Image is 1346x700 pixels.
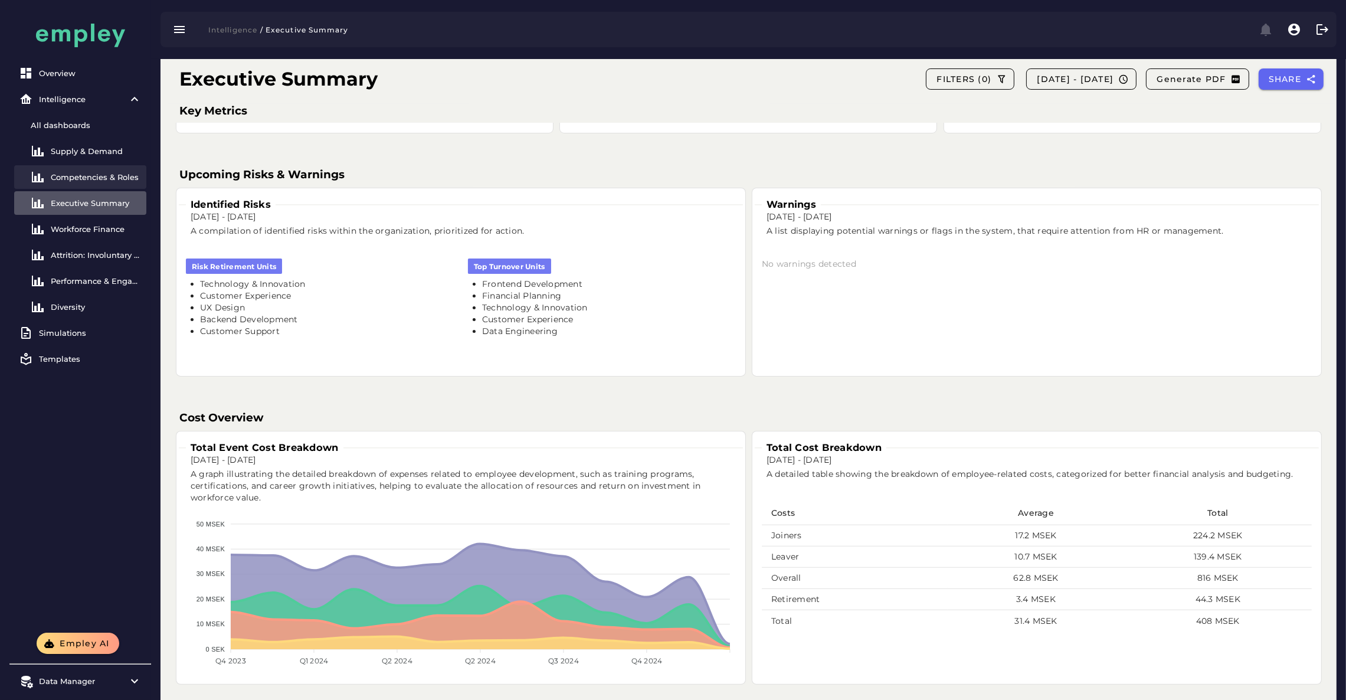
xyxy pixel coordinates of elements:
button: FILTERS (0) [926,68,1014,90]
a: Competencies & Roles [14,165,146,189]
div: Intelligence [39,94,122,104]
a: Supply & Demand [14,139,146,163]
button: Intelligence [201,21,257,38]
th: Total [1124,502,1312,525]
th: Costs [762,502,948,525]
li: Technology & Innovation [482,302,736,314]
tspan: 0 SEK [206,646,225,653]
li: Frontend Development [482,279,736,290]
tspan: 30 MSEK [197,571,225,578]
button: Empley AI [37,633,119,654]
th: Average [948,502,1124,525]
h3: Key Metrics [179,103,1318,119]
a: Overview [14,61,146,85]
a: Performance & Engagement [14,269,146,293]
div: A graph illustrating the detailed breakdown of expenses related to employee development, such as ... [184,462,743,511]
a: All dashboards [14,113,146,137]
div: Competencies & Roles [51,172,142,182]
h1: Executive Summary [179,65,378,93]
tspan: Q2 2024 [465,656,496,665]
a: Workforce Finance [14,217,146,241]
tspan: 50 MSEK [197,521,225,528]
div: Data Manager [39,676,122,686]
a: Executive Summary [14,191,146,215]
span: FILTERS (0) [936,74,991,84]
a: Attrition: Involuntary vs Voluntary [14,243,146,267]
li: UX Design [200,302,454,314]
span: [DATE] - [DATE] [1036,74,1114,84]
span: risk retirement units [192,261,276,272]
li: Backend Development [200,314,454,326]
h3: Identified Risks [186,198,276,211]
div: Executive Summary [51,198,142,208]
a: Templates [14,347,146,371]
tspan: 40 MSEK [197,545,225,552]
tspan: Q2 2024 [382,656,412,665]
td: 139.4 MSEK [1124,547,1312,568]
tspan: Q1 2024 [300,656,329,665]
div: No warnings detected [762,259,1312,270]
td: Retirement [762,589,948,610]
div: Diversity [51,302,142,312]
h3: Total Cost Breakdown [762,441,886,454]
td: Leaver [762,547,948,568]
tspan: Q4 2024 [631,656,663,665]
tspan: 20 MSEK [197,596,225,603]
div: Supply & Demand [51,146,142,156]
span: top turnover units [474,261,545,272]
td: 62.8 MSEK [948,568,1124,589]
div: A detailed table showing the breakdown of employee-related costs, categorized for better financia... [759,462,1319,488]
div: Templates [39,354,142,364]
td: Joiners [762,525,948,547]
h3: Total Event Cost Breakdown [186,441,343,454]
h3: Upcoming Risks & Warnings [179,166,1318,183]
td: 10.7 MSEK [948,547,1124,568]
div: Overview [39,68,142,78]
td: 17.2 MSEK [948,525,1124,547]
span: SHARE [1268,74,1302,84]
div: A list displaying potential warnings or flags in the system, that require attention from HR or ma... [759,218,1319,244]
span: Empley AI [59,638,110,649]
div: A compilation of identified risks within the organization, prioritized for action. [184,218,743,244]
td: Total [762,610,948,632]
span: Generate PDF [1156,74,1226,84]
div: Performance & Engagement [51,276,142,286]
li: Customer Experience [200,290,454,302]
tspan: Q4 2023 [215,656,246,665]
td: Overall [762,568,948,589]
td: 44.3 MSEK [1124,589,1312,610]
li: Financial Planning [482,290,736,302]
li: Customer Experience [482,314,736,326]
td: 31.4 MSEK [948,610,1124,632]
td: 224.2 MSEK [1124,525,1312,547]
li: Technology & Innovation [200,279,454,290]
span: Intelligence [208,25,257,34]
td: 408 MSEK [1124,610,1312,632]
button: / Executive Summary [257,21,355,38]
h3: Cost Overview [179,410,1318,426]
li: Customer Support [200,326,454,338]
button: SHARE [1259,68,1324,90]
div: Attrition: Involuntary vs Voluntary [51,250,142,260]
button: [DATE] - [DATE] [1026,68,1137,90]
button: Generate PDF [1146,68,1249,90]
tspan: 10 MSEK [197,620,225,627]
tspan: Q3 2024 [548,656,579,665]
span: / Executive Summary [260,25,348,34]
a: Simulations [14,321,146,345]
div: Simulations [39,328,142,338]
li: Data Engineering [482,326,736,338]
td: 3.4 MSEK [948,589,1124,610]
td: 816 MSEK [1124,568,1312,589]
h3: Warnings [762,198,821,211]
a: Diversity [14,295,146,319]
div: All dashboards [31,120,142,130]
div: Workforce Finance [51,224,142,234]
